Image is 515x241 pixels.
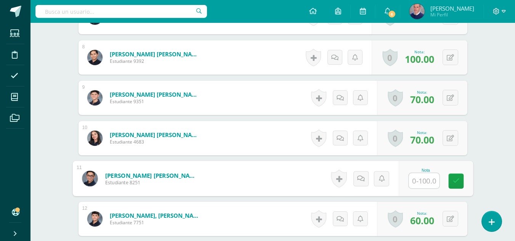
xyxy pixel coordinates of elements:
img: eeca193b33c8f5e8b64bdd5699a61fe0.png [87,50,103,65]
span: 70.00 [410,93,434,106]
a: [PERSON_NAME] [PERSON_NAME] [105,171,199,179]
span: [PERSON_NAME] [430,5,474,12]
span: Estudiante 9351 [110,98,201,105]
a: [PERSON_NAME] [PERSON_NAME] [110,131,201,139]
input: 0-100.0 [409,173,439,188]
span: Estudiante 7751 [110,219,201,226]
div: Nota [408,168,443,172]
a: [PERSON_NAME] [PERSON_NAME] [110,91,201,98]
span: 60.00 [410,214,434,227]
a: [PERSON_NAME] [PERSON_NAME] [110,50,201,58]
img: d7f67eecf14769b1e5646ee04030fcfd.png [87,90,103,105]
a: 0 [388,210,403,228]
div: Nota: [405,49,434,54]
span: Mi Perfil [430,11,474,18]
span: 6 [388,10,396,18]
a: [PERSON_NAME], [PERSON_NAME] [110,212,201,219]
div: Nota: [410,130,434,135]
a: 0 [382,49,398,66]
input: Busca un usuario... [35,5,207,18]
img: 8d6af3839a1fa4e2586a77478b44015e.png [82,171,98,186]
span: Estudiante 4683 [110,139,201,145]
div: Nota: [410,89,434,95]
span: 70.00 [410,133,434,146]
div: Nota: [410,211,434,216]
img: 1515e9211533a8aef101277efa176555.png [409,4,425,19]
span: Estudiante 9392 [110,58,201,64]
span: 100.00 [405,53,434,65]
a: 0 [388,129,403,147]
img: 60832c9afd23bf8e14695d6fabac0a80.png [87,131,103,146]
img: ac024e84d9048c612ecff4ba4e56287e.png [87,211,103,227]
a: 0 [388,89,403,107]
span: Estudiante 8251 [105,179,199,186]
